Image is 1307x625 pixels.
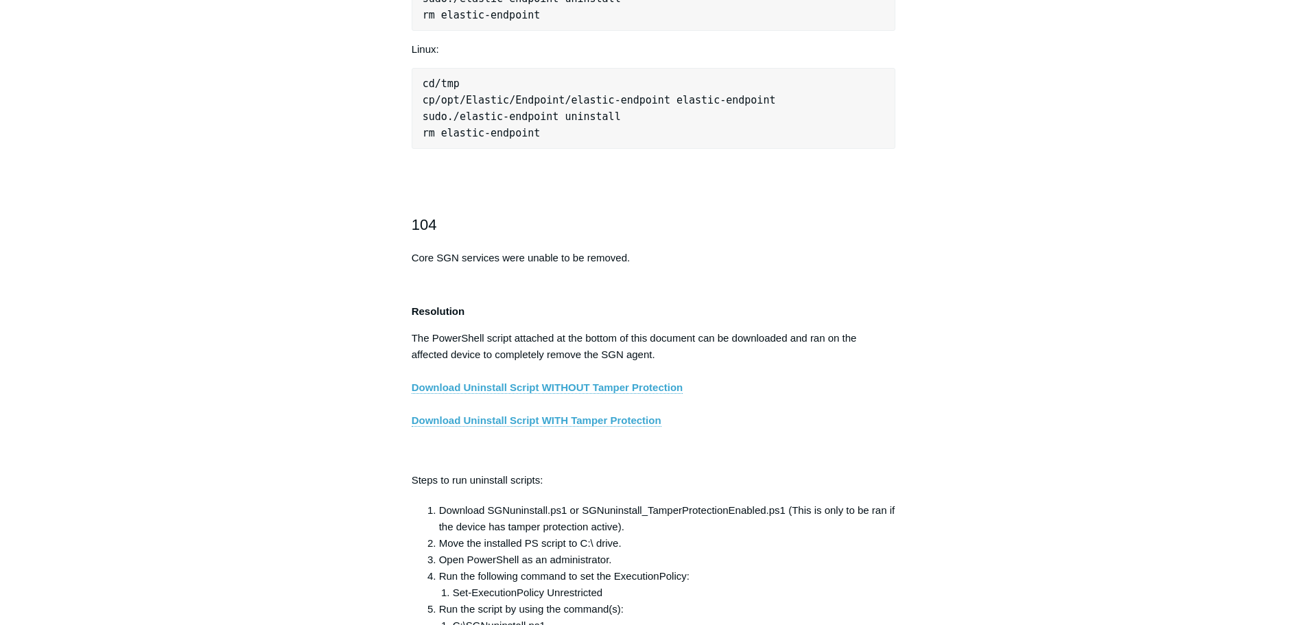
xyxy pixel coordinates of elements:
span: - [720,94,726,106]
span: ./ [447,110,460,123]
span: - [503,110,509,123]
span: elastic [571,94,614,106]
span: endpoint elastic [621,94,720,106]
strong: Resolution [412,305,465,317]
span: tmp cp [423,78,460,106]
li: Set-ExecutionPolicy Unrestricted [453,585,896,601]
span: endpoint [491,9,540,21]
span: - [484,127,491,139]
span: / [435,94,441,106]
span: / [435,78,441,90]
li: Download SGNuninstall.ps1 or SGNuninstall_TamperProtectionEnabled.ps1 (This is only to be ran if ... [439,502,896,535]
li: Run the following command to set the ExecutionPolicy: [439,568,896,601]
li: Open PowerShell as an administrator. [439,552,896,568]
p: The PowerShell script attached at the bottom of this document can be downloaded and ran on the af... [412,330,896,462]
p: Steps to run uninstall scripts: [412,472,896,488]
span: Elastic [466,94,509,106]
span: elastic [460,110,503,123]
span: opt [441,94,460,106]
span: Endpoint [515,94,565,106]
span: endpoint [491,127,540,139]
span: cd [423,78,435,90]
span: endpoint uninstall rm elastic [423,110,621,139]
a: Download Uninstall Script WITH Tamper Protection [412,414,661,427]
li: Move the installed PS script to C:\ drive. [439,535,896,552]
p: Linux: [412,41,896,58]
p: Core SGN services were unable to be removed. [412,250,896,266]
span: / [509,94,515,106]
span: / [565,94,571,106]
h2: 104 [412,213,896,237]
span: / [460,94,466,106]
span: - [615,94,621,106]
a: Download Uninstall Script WITHOUT Tamper Protection [412,381,683,394]
span: - [484,9,491,21]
